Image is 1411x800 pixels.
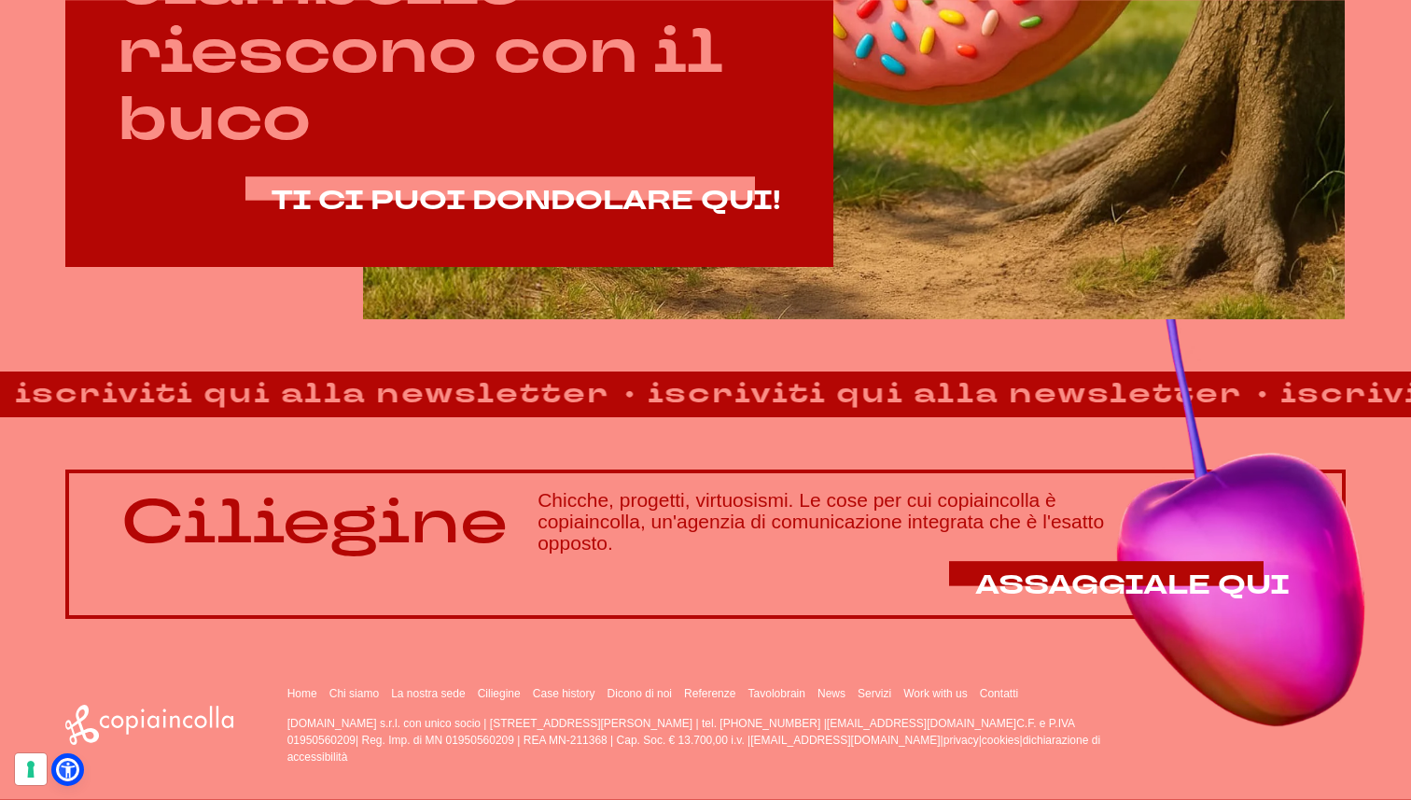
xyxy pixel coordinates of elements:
a: Tavolobrain [748,687,805,700]
span: ASSAGGIALE QUI [975,567,1290,603]
img: website_grey.svg [30,49,45,63]
p: Ciliegine [121,488,508,556]
img: logo_orange.svg [30,30,45,45]
p: [DOMAIN_NAME] s.r.l. con unico socio | [STREET_ADDRESS][PERSON_NAME] | tel. [PHONE_NUMBER] | C.F.... [287,715,1134,765]
a: [EMAIL_ADDRESS][DOMAIN_NAME] [750,734,940,747]
a: [EMAIL_ADDRESS][DOMAIN_NAME] [827,717,1016,730]
a: Contatti [980,687,1018,700]
a: Ciliegine [478,687,521,700]
img: tab_keywords_by_traffic_grey.svg [193,108,208,123]
a: News [817,687,845,700]
a: dichiarazione di accessibilità [287,734,1100,764]
a: Home [287,687,317,700]
a: La nostra sede [391,687,465,700]
h3: Chicche, progetti, virtuosismi. Le cose per cui copiaincolla è copiaincolla, un'agenzia di comuni... [538,489,1290,554]
div: [PERSON_NAME]: [DOMAIN_NAME] [49,49,267,63]
a: Servizi [858,687,891,700]
a: Open Accessibility Menu [56,758,79,781]
strong: iscriviti qui alla newsletter [566,373,1191,415]
a: Work with us [903,687,967,700]
a: Chi siamo [329,687,379,700]
a: Case history [533,687,595,700]
div: Dominio [99,110,143,122]
button: Le tue preferenze relative al consenso per le tecnologie di tracciamento [15,753,47,785]
a: Referenze [684,687,735,700]
a: privacy [943,734,979,747]
div: v 4.0.25 [52,30,91,45]
a: Dicono di noi [608,687,672,700]
a: cookies [982,734,1020,747]
img: tab_domain_overview_orange.svg [78,108,93,123]
a: ASSAGGIALE QUI [975,570,1290,600]
div: Keyword (traffico) [214,110,303,122]
span: TI CI PUOI DONDOLARE QUI! [272,182,781,218]
a: TI CI PUOI DONDOLARE QUI! [272,186,781,216]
